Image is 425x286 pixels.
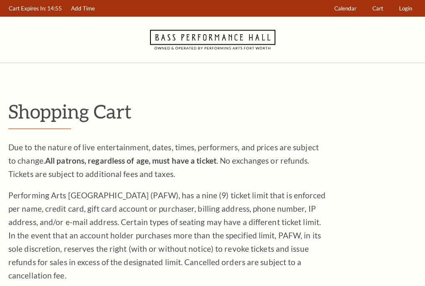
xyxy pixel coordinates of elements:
[369,0,387,17] a: Cart
[8,101,417,122] p: Shopping Cart
[331,0,361,17] a: Calendar
[399,5,412,12] span: Login
[372,5,383,12] span: Cart
[395,0,416,17] a: Login
[9,5,46,12] span: Cart Expires In:
[45,156,216,165] strong: All patrons, regardless of age, must have a ticket
[334,5,356,12] span: Calendar
[67,0,99,17] a: Add Time
[8,142,319,179] span: Due to the nature of live entertainment, dates, times, performers, and prices are subject to chan...
[47,5,62,12] span: 14:55
[8,189,326,282] p: Performing Arts [GEOGRAPHIC_DATA] (PAFW), has a nine (9) ticket limit that is enforced per name, ...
